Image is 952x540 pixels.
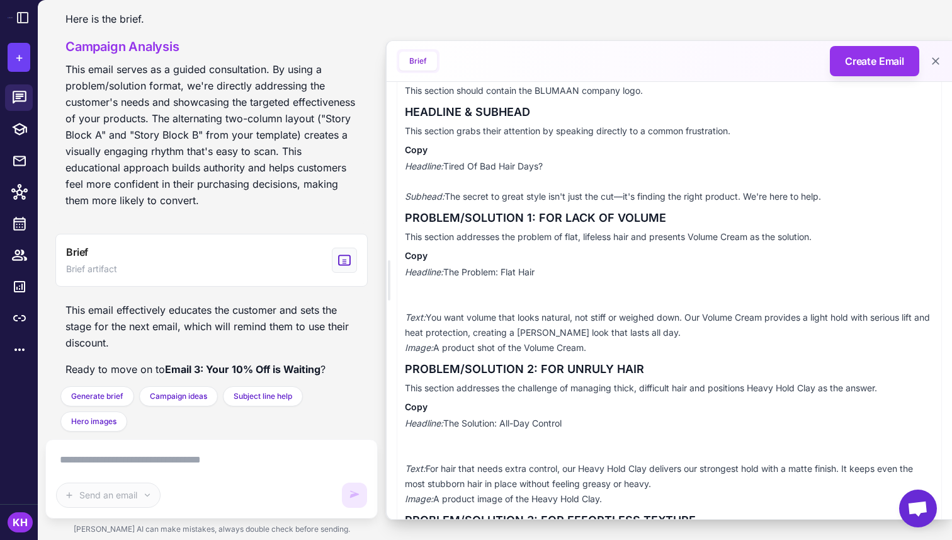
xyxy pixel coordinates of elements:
em: Text: [405,463,426,474]
p: This section grabs their attention by speaking directly to a common frustration. [405,124,934,139]
em: Text: [405,312,426,323]
button: Generate brief [60,386,134,406]
div: KH [8,512,33,532]
p: This section should contain the BLUMAAN company logo. [405,83,934,98]
h3: PROBLEM/SOLUTION 1: FOR LACK OF VOLUME [405,209,934,227]
h4: Copy [405,250,934,262]
h3: PROBLEM/SOLUTION 3: FOR EFFORTLESS TEXTURE [405,512,934,529]
span: Brief [66,244,88,260]
p: This email effectively educates the customer and sets the stage for the next email, which will re... [65,302,358,351]
button: Create Email [830,46,919,76]
h4: Copy [405,144,934,156]
p: This section addresses the challenge of managing thick, difficult hair and positions Heavy Hold C... [405,381,934,396]
h4: Copy [405,401,934,413]
button: Brief [399,52,437,71]
em: Image: [405,493,433,504]
p: Tired Of Bad Hair Days? The secret to great style isn't just the cut—it's finding the right produ... [405,159,934,204]
p: The Solution: All-Day Control For hair that needs extra control, our Heavy Hold Clay delivers our... [405,416,934,507]
a: Open chat [899,490,937,527]
h3: Campaign Analysis [65,37,358,56]
em: Headline: [405,418,443,428]
button: + [8,43,30,72]
span: + [15,48,23,67]
p: Ready to move on to ? [65,361,358,377]
button: Subject line help [223,386,303,406]
h3: HEADLINE & SUBHEAD [405,103,934,121]
p: This section addresses the problem of flat, lifeless hair and presents Volume Cream as the solution. [405,229,934,244]
em: Headline: [405,161,443,171]
button: Hero images [60,411,127,432]
span: Brief artifact [66,262,117,276]
span: Hero images [71,416,116,427]
button: View generated Brief [55,234,368,287]
p: The Problem: Flat Hair You want volume that looks natural, not stiff or weighed down. Our Volume ... [405,265,934,355]
p: Here is the brief. [65,11,358,27]
em: Headline: [405,267,443,277]
button: Send an email [56,483,161,508]
span: Create Email [845,54,904,69]
span: Subject line help [234,391,292,402]
img: Raleon Logo [8,17,13,18]
span: Generate brief [71,391,123,402]
p: This email serves as a guided consultation. By using a problem/solution format, we're directly ad... [65,61,358,209]
em: Image: [405,342,433,353]
strong: Email 3: Your 10% Off is Waiting [165,363,320,376]
button: Campaign ideas [139,386,218,406]
em: Subhead: [405,191,445,202]
h3: PROBLEM/SOLUTION 2: FOR UNRULY HAIR [405,360,934,378]
div: [PERSON_NAME] AI can make mistakes, always double check before sending. [45,519,378,540]
span: Campaign ideas [150,391,207,402]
